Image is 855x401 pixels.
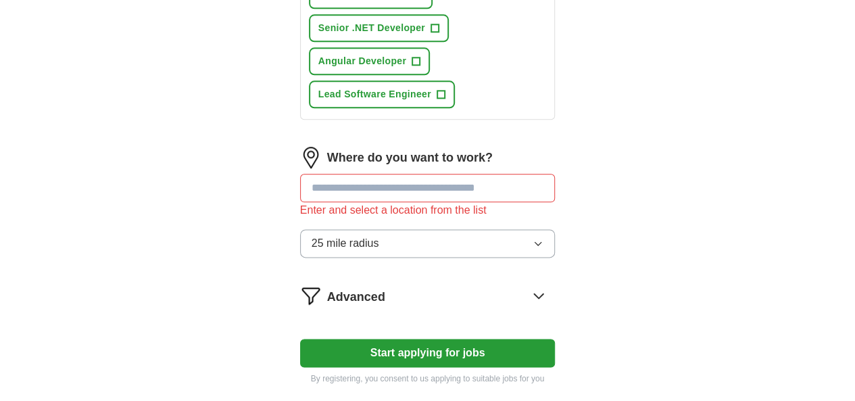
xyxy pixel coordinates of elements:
[318,87,431,101] span: Lead Software Engineer
[300,229,556,258] button: 25 mile radius
[312,235,379,252] span: 25 mile radius
[318,21,425,35] span: Senior .NET Developer
[300,285,322,306] img: filter
[318,54,406,68] span: Angular Developer
[309,47,430,75] button: Angular Developer
[300,202,556,218] div: Enter and select a location from the list
[309,80,455,108] button: Lead Software Engineer
[327,149,493,167] label: Where do you want to work?
[300,339,556,367] button: Start applying for jobs
[327,288,385,306] span: Advanced
[309,14,449,42] button: Senior .NET Developer
[300,147,322,168] img: location.png
[300,373,556,385] p: By registering, you consent to us applying to suitable jobs for you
